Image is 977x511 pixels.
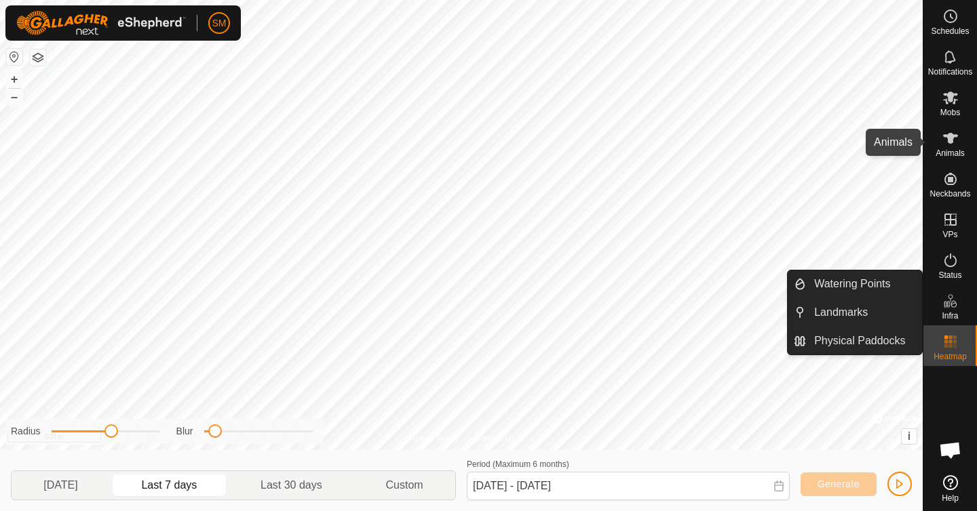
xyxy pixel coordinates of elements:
a: Landmarks [806,299,922,326]
li: Physical Paddocks [788,327,922,354]
span: SM [212,16,227,30]
div: Open chat [930,430,971,470]
span: Status [938,271,961,279]
a: Watering Points [806,270,922,298]
a: Help [923,470,977,508]
span: Help [942,494,959,502]
button: i [902,429,917,444]
span: Neckbands [930,190,970,198]
span: Mobs [940,108,960,117]
span: Last 30 days [261,477,322,493]
span: VPs [942,230,957,239]
span: i [908,430,911,442]
button: Generate [801,472,877,496]
span: Generate [818,478,860,489]
span: Watering Points [814,276,890,292]
span: [DATE] [43,477,77,493]
span: Notifications [928,68,972,76]
span: Physical Paddocks [814,333,905,349]
a: Physical Paddocks [806,327,922,354]
span: Last 7 days [141,477,197,493]
span: Schedules [931,27,969,35]
label: Radius [11,424,41,438]
li: Watering Points [788,270,922,298]
img: Gallagher Logo [16,11,186,35]
span: Custom [386,477,423,493]
button: + [6,71,22,87]
span: Animals [936,149,965,157]
span: Heatmap [934,352,967,361]
label: Period (Maximum 6 months) [467,459,569,469]
a: Privacy Policy [408,432,459,445]
span: Infra [942,312,958,320]
button: – [6,89,22,105]
li: Landmarks [788,299,922,326]
button: Map Layers [30,49,46,66]
span: Landmarks [814,304,868,321]
a: Contact Us [475,432,515,445]
button: Reset Map [6,49,22,65]
label: Blur [176,424,193,438]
